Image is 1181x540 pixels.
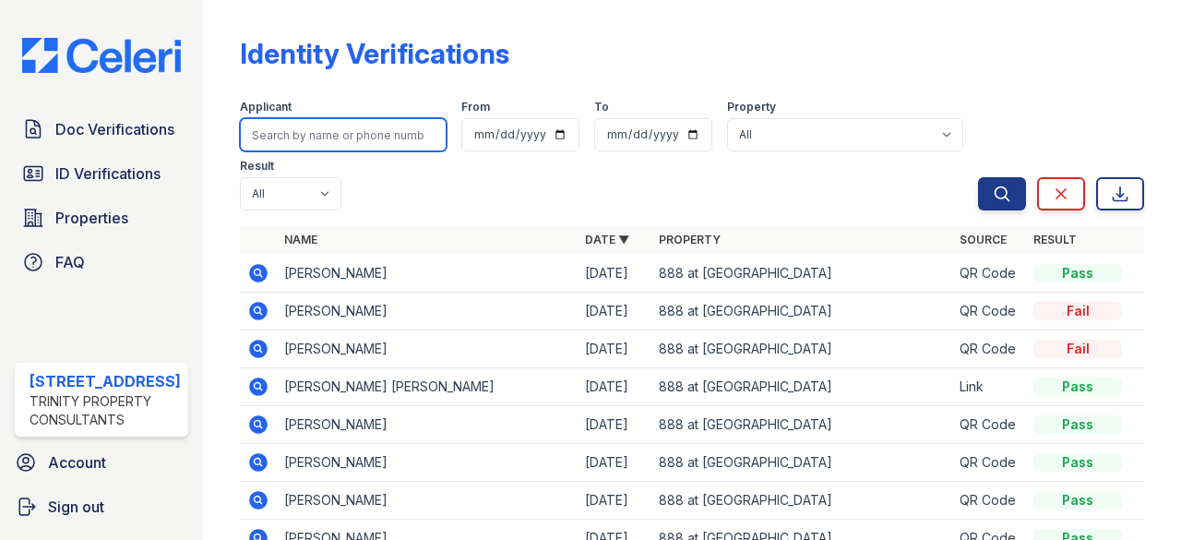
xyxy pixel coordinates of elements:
[594,100,609,114] label: To
[651,444,952,482] td: 888 at [GEOGRAPHIC_DATA]
[277,293,578,330] td: [PERSON_NAME]
[578,368,651,406] td: [DATE]
[651,330,952,368] td: 888 at [GEOGRAPHIC_DATA]
[15,155,188,192] a: ID Verifications
[1033,302,1122,320] div: Fail
[651,482,952,520] td: 888 at [GEOGRAPHIC_DATA]
[960,233,1007,246] a: Source
[240,159,274,174] label: Result
[55,207,128,229] span: Properties
[578,255,651,293] td: [DATE]
[952,368,1026,406] td: Link
[651,368,952,406] td: 888 at [GEOGRAPHIC_DATA]
[1033,264,1122,282] div: Pass
[7,488,196,525] a: Sign out
[659,233,721,246] a: Property
[1033,415,1122,434] div: Pass
[651,255,952,293] td: 888 at [GEOGRAPHIC_DATA]
[277,368,578,406] td: [PERSON_NAME] [PERSON_NAME]
[952,406,1026,444] td: QR Code
[7,38,196,74] img: CE_Logo_Blue-a8612792a0a2168367f1c8372b55b34899dd931a85d93a1a3d3e32e68fde9ad4.png
[952,293,1026,330] td: QR Code
[240,37,509,70] div: Identity Verifications
[578,406,651,444] td: [DATE]
[48,451,106,474] span: Account
[48,496,104,518] span: Sign out
[277,255,578,293] td: [PERSON_NAME]
[578,330,651,368] td: [DATE]
[277,330,578,368] td: [PERSON_NAME]
[277,406,578,444] td: [PERSON_NAME]
[277,482,578,520] td: [PERSON_NAME]
[585,233,629,246] a: Date ▼
[578,444,651,482] td: [DATE]
[1033,378,1122,396] div: Pass
[952,255,1026,293] td: QR Code
[578,482,651,520] td: [DATE]
[240,118,447,151] input: Search by name or phone number
[727,100,776,114] label: Property
[277,444,578,482] td: [PERSON_NAME]
[30,392,181,429] div: Trinity Property Consultants
[30,370,181,392] div: [STREET_ADDRESS]
[55,162,161,185] span: ID Verifications
[651,293,952,330] td: 888 at [GEOGRAPHIC_DATA]
[284,233,317,246] a: Name
[15,244,188,281] a: FAQ
[1033,233,1077,246] a: Result
[55,251,85,273] span: FAQ
[15,111,188,148] a: Doc Verifications
[578,293,651,330] td: [DATE]
[651,406,952,444] td: 888 at [GEOGRAPHIC_DATA]
[240,100,292,114] label: Applicant
[952,482,1026,520] td: QR Code
[55,118,174,140] span: Doc Verifications
[15,199,188,236] a: Properties
[952,330,1026,368] td: QR Code
[7,444,196,481] a: Account
[461,100,490,114] label: From
[952,444,1026,482] td: QR Code
[1033,340,1122,358] div: Fail
[1033,491,1122,510] div: Pass
[1033,453,1122,472] div: Pass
